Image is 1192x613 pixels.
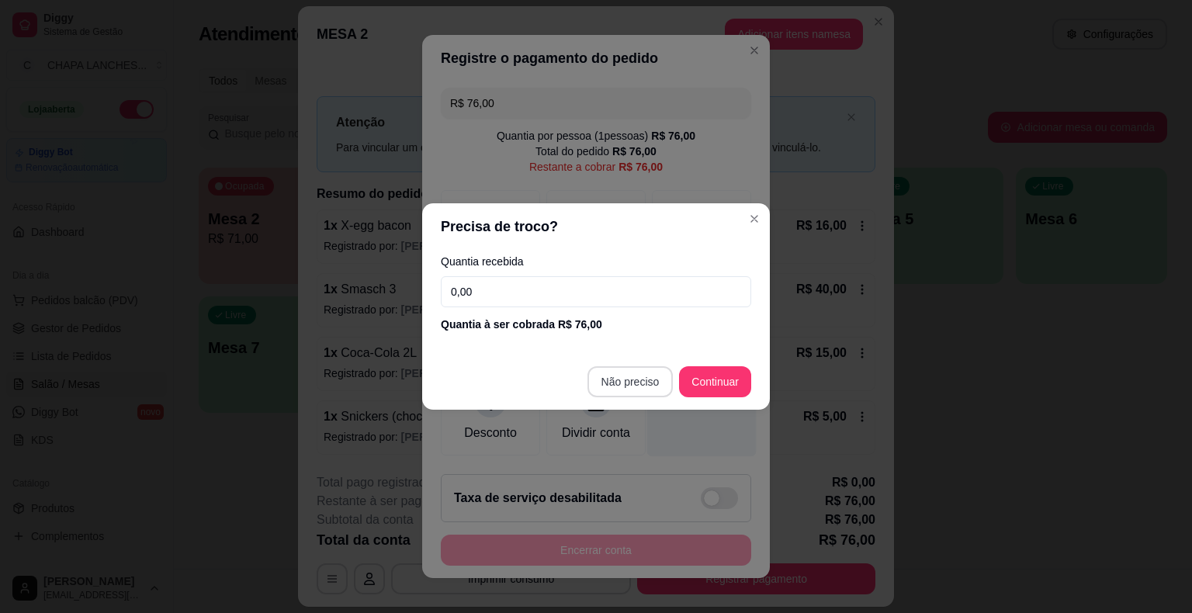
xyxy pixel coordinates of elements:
[679,366,751,397] button: Continuar
[587,366,674,397] button: Não preciso
[441,317,751,332] div: Quantia à ser cobrada R$ 76,00
[441,256,751,267] label: Quantia recebida
[742,206,767,231] button: Close
[422,203,770,250] header: Precisa de troco?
